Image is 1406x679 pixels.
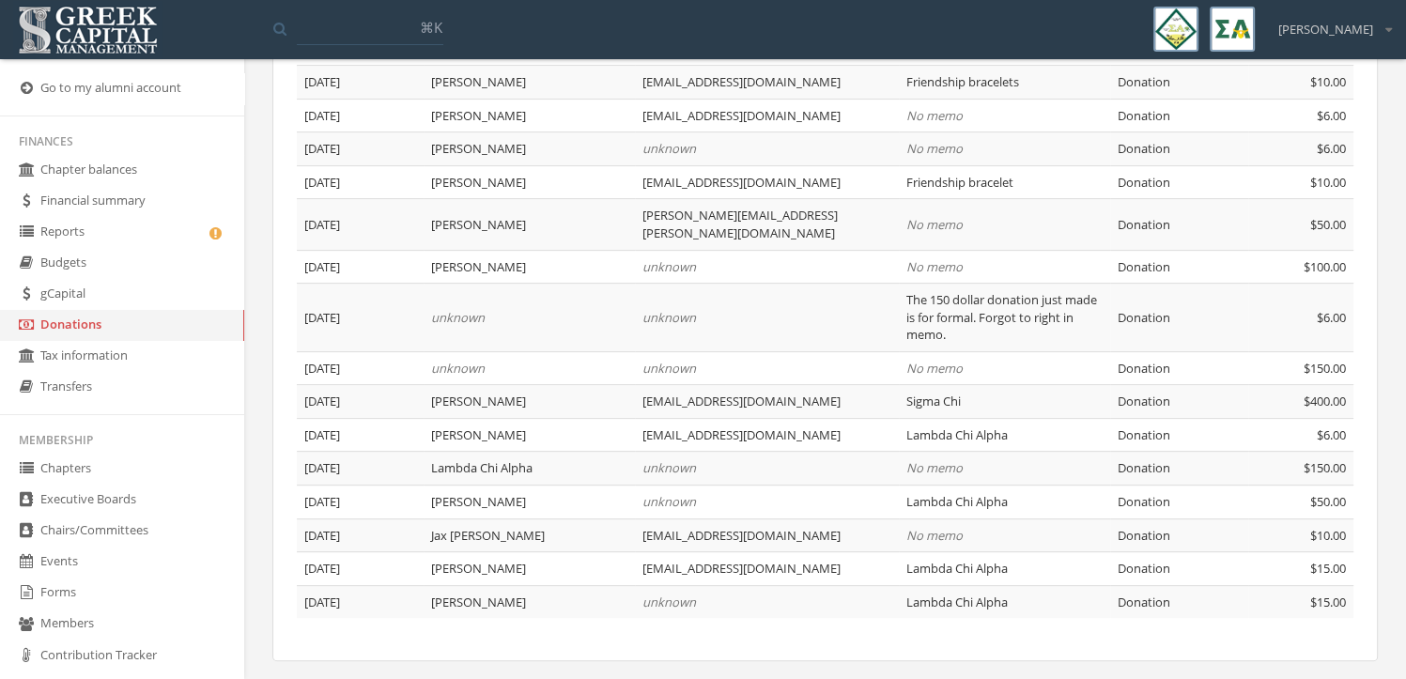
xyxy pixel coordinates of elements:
[424,418,635,452] td: [PERSON_NAME]
[1310,174,1346,191] span: $10.00
[906,216,963,233] span: No memo
[642,360,696,377] em: unknown
[297,452,424,486] td: [DATE]
[906,459,963,476] span: No memo
[1266,7,1392,39] div: [PERSON_NAME]
[297,284,424,352] td: [DATE]
[297,99,424,132] td: [DATE]
[1110,351,1247,385] td: Donation
[1110,385,1247,419] td: Donation
[1304,393,1346,409] span: $400.00
[1317,140,1346,157] span: $6.00
[1110,132,1247,166] td: Donation
[1110,452,1247,486] td: Donation
[297,165,424,199] td: [DATE]
[1304,459,1346,476] span: $150.00
[420,18,442,37] span: ⌘K
[899,486,1110,519] td: Lambda Chi Alpha
[1110,250,1247,284] td: Donation
[642,140,696,157] em: unknown
[635,99,899,132] td: [EMAIL_ADDRESS][DOMAIN_NAME]
[297,585,424,618] td: [DATE]
[424,132,635,166] td: [PERSON_NAME]
[1110,585,1247,618] td: Donation
[906,360,963,377] span: No memo
[1110,165,1247,199] td: Donation
[1317,309,1346,326] span: $6.00
[297,385,424,419] td: [DATE]
[424,199,635,250] td: [PERSON_NAME]
[1310,73,1346,90] span: $10.00
[297,351,424,385] td: [DATE]
[424,165,635,199] td: [PERSON_NAME]
[899,165,1110,199] td: Friendship bracelet
[899,66,1110,100] td: Friendship bracelets
[906,527,963,544] span: No memo
[1310,527,1346,544] span: $10.00
[635,165,899,199] td: [EMAIL_ADDRESS][DOMAIN_NAME]
[1110,99,1247,132] td: Donation
[297,552,424,586] td: [DATE]
[1110,518,1247,552] td: Donation
[906,107,963,124] span: No memo
[899,385,1110,419] td: Sigma Chi
[297,418,424,452] td: [DATE]
[424,66,635,100] td: [PERSON_NAME]
[642,459,696,476] em: unknown
[424,452,635,486] td: Lambda Chi Alpha
[899,284,1110,352] td: The 150 dollar donation just made is for formal. Forgot to right in memo.
[899,552,1110,586] td: Lambda Chi Alpha
[1110,199,1247,250] td: Donation
[635,518,899,552] td: [EMAIL_ADDRESS][DOMAIN_NAME]
[297,486,424,519] td: [DATE]
[635,552,899,586] td: [EMAIL_ADDRESS][DOMAIN_NAME]
[642,309,696,326] em: unknown
[1278,21,1373,39] span: [PERSON_NAME]
[906,140,963,157] span: No memo
[424,99,635,132] td: [PERSON_NAME]
[899,418,1110,452] td: Lambda Chi Alpha
[424,486,635,519] td: [PERSON_NAME]
[424,552,635,586] td: [PERSON_NAME]
[635,199,899,250] td: [PERSON_NAME][EMAIL_ADDRESS][PERSON_NAME][DOMAIN_NAME]
[424,585,635,618] td: [PERSON_NAME]
[1110,418,1247,452] td: Donation
[1110,66,1247,100] td: Donation
[635,66,899,100] td: [EMAIL_ADDRESS][DOMAIN_NAME]
[1110,284,1247,352] td: Donation
[297,132,424,166] td: [DATE]
[431,360,485,377] em: unknown
[1310,560,1346,577] span: $15.00
[1317,107,1346,124] span: $6.00
[1110,552,1247,586] td: Donation
[431,309,485,326] em: unknown
[1304,258,1346,275] span: $100.00
[297,199,424,250] td: [DATE]
[1310,216,1346,233] span: $50.00
[424,250,635,284] td: [PERSON_NAME]
[1317,426,1346,443] span: $6.00
[424,385,635,419] td: [PERSON_NAME]
[635,385,899,419] td: [EMAIL_ADDRESS][DOMAIN_NAME]
[1310,493,1346,510] span: $50.00
[297,518,424,552] td: [DATE]
[297,66,424,100] td: [DATE]
[635,418,899,452] td: [EMAIL_ADDRESS][DOMAIN_NAME]
[424,518,635,552] td: Jax [PERSON_NAME]
[1304,360,1346,377] span: $150.00
[906,258,963,275] span: No memo
[899,585,1110,618] td: Lambda Chi Alpha
[642,493,696,510] em: unknown
[1310,594,1346,610] span: $15.00
[297,250,424,284] td: [DATE]
[1110,486,1247,519] td: Donation
[642,594,696,610] em: unknown
[642,258,696,275] em: unknown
